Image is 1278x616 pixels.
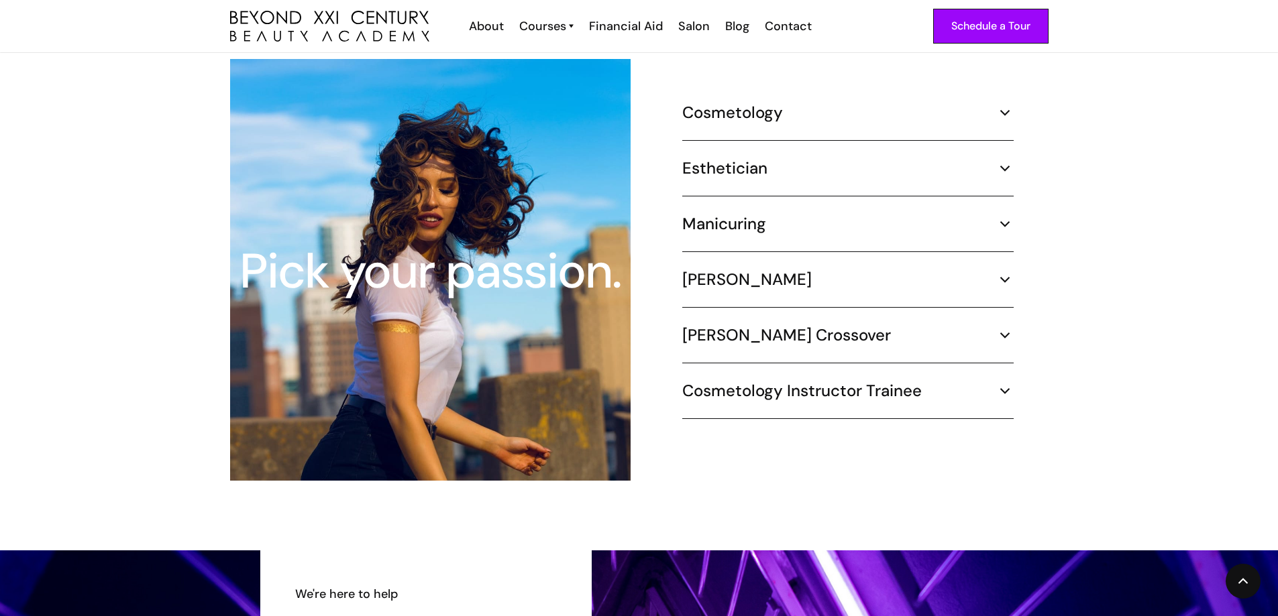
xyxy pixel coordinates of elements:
h5: Esthetician [682,158,767,178]
a: About [460,17,511,35]
h5: [PERSON_NAME] [682,269,812,290]
h5: Manicuring [682,214,766,234]
a: Blog [716,17,756,35]
img: hair stylist student [230,59,631,481]
a: Salon [670,17,716,35]
a: home [230,11,429,42]
div: Contact [765,17,812,35]
div: Blog [725,17,749,35]
div: Courses [519,17,566,35]
h6: We're here to help [295,585,557,603]
h5: Cosmetology Instructor Trainee [682,381,922,401]
img: beyond 21st century beauty academy logo [230,11,429,42]
div: Financial Aid [589,17,663,35]
a: Contact [756,17,818,35]
div: Pick your passion. [231,247,629,296]
div: Schedule a Tour [951,17,1030,35]
a: Courses [519,17,574,35]
div: About [469,17,504,35]
div: Salon [678,17,710,35]
h5: Cosmetology [682,103,783,123]
a: Financial Aid [580,17,670,35]
h5: [PERSON_NAME] Crossover [682,325,891,345]
a: Schedule a Tour [933,9,1049,44]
